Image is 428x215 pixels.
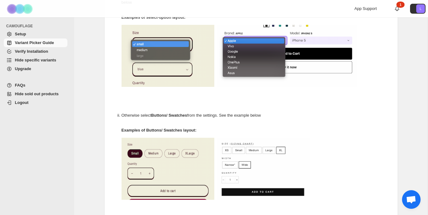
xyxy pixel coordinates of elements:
a: Hide sold out products [4,90,67,98]
strong: Buttons/ Swatches [151,113,187,118]
span: Variant Picker Guide [15,40,54,45]
span: Verify Installation [15,49,48,54]
span: App Support [354,6,377,11]
a: 1 [394,6,400,12]
span: Hide specific variants [15,58,56,62]
span: FAQs [15,83,25,87]
span: Avatar with initials L [416,4,425,13]
img: camouflage-select-options-2 [217,25,357,87]
a: Chat öffnen [402,190,421,209]
p: Otherwise select from the settings. See the example below [122,108,393,123]
a: Logout [4,98,67,107]
a: Verify Installation [4,47,67,56]
img: camouflage-swatch-2 [217,138,310,200]
text: L [420,7,422,11]
img: Camouflage [5,0,36,17]
img: camouflage-select-options [122,25,214,87]
a: FAQs [4,81,67,90]
div: 1 [396,2,404,8]
img: camouflage-swatch-1 [122,138,214,200]
strong: Examples of Buttons/ Swatches layout: [122,128,197,132]
a: Hide specific variants [4,56,67,65]
span: Hide sold out products [15,92,59,96]
a: Upgrade [4,65,67,73]
a: Variant Picker Guide [4,38,67,47]
span: CAMOUFLAGE [6,24,70,29]
span: Setup [15,32,26,36]
span: Upgrade [15,66,31,71]
a: Setup [4,30,67,38]
button: Avatar with initials L [410,4,426,14]
span: Logout [15,100,28,105]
